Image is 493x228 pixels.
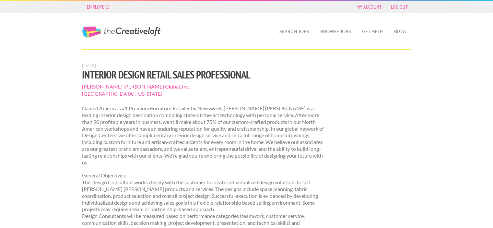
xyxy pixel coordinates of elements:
a: Get Help [357,24,388,39]
a: Employers [84,2,113,11]
span: [GEOGRAPHIC_DATA], [US_STATE] [82,90,326,97]
a: The Creative Loft [82,27,160,38]
span: [DATE] [82,63,96,68]
a: My Account [353,2,385,11]
a: Log Out [388,2,411,11]
p: Named America's #1 Premium Furniture Retailer by Newsweek, [PERSON_NAME] [PERSON_NAME] is a leadi... [82,105,326,166]
a: Search Jobs [274,24,314,39]
a: Browse Jobs [315,24,356,39]
a: Blog [389,24,411,39]
span: [PERSON_NAME] [PERSON_NAME] Global, Inc. [82,83,326,90]
h1: Interior Design Retail Sales Professional [82,69,326,80]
